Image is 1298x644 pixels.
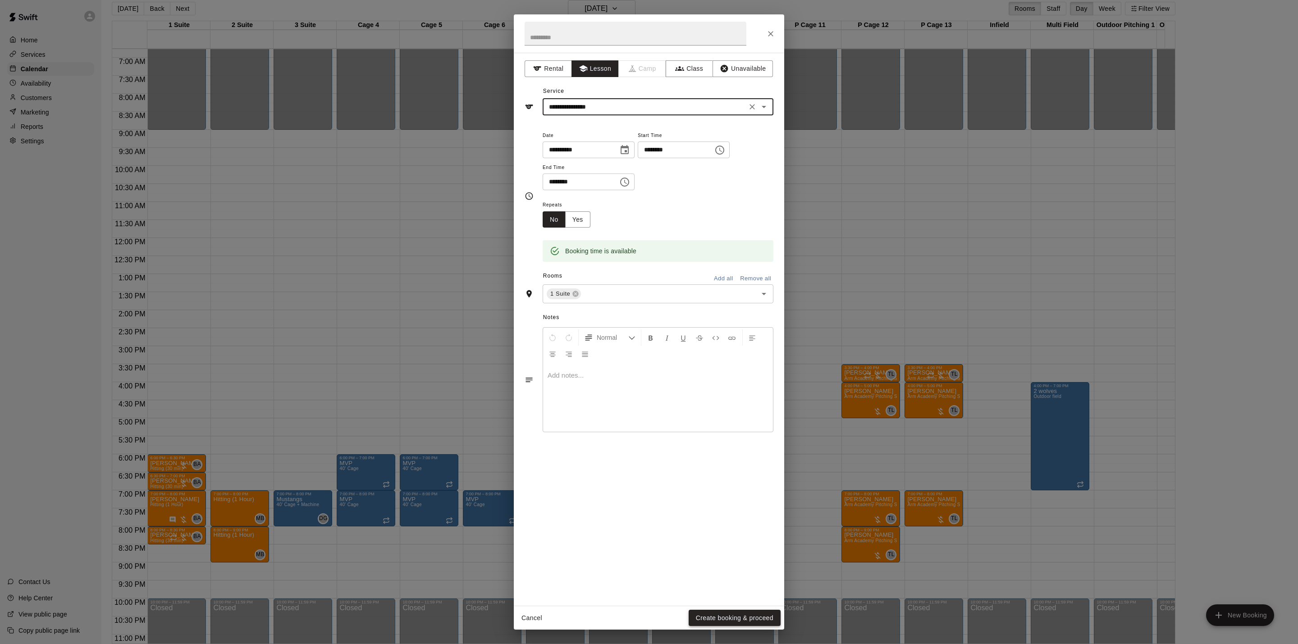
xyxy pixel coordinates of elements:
div: outlined button group [543,211,590,228]
button: Choose time, selected time is 8:30 PM [711,141,729,159]
div: Booking time is available [565,243,636,259]
svg: Service [525,102,534,111]
button: Justify Align [577,346,593,362]
button: Left Align [745,329,760,346]
span: Rooms [543,273,562,279]
svg: Notes [525,375,534,384]
button: Format Bold [643,329,658,346]
span: Start Time [638,130,730,142]
button: Choose date, selected date is Sep 16, 2025 [616,141,634,159]
span: Service [543,88,564,94]
span: End Time [543,162,635,174]
span: Camps can only be created in the Services page [619,60,666,77]
button: Yes [565,211,590,228]
button: Add all [709,272,738,286]
button: Class [666,60,713,77]
button: Format Strikethrough [692,329,707,346]
div: 1 Suite [547,288,581,299]
button: No [543,211,566,228]
button: Lesson [571,60,619,77]
button: Right Align [561,346,576,362]
button: Insert Link [724,329,740,346]
button: Redo [561,329,576,346]
button: Undo [545,329,560,346]
span: Normal [597,333,628,342]
button: Format Italics [659,329,675,346]
span: 1 Suite [547,289,574,298]
button: Cancel [517,610,546,626]
button: Close [763,26,779,42]
button: Create booking & proceed [689,610,781,626]
button: Choose time, selected time is 9:00 PM [616,173,634,191]
button: Clear [746,100,759,113]
svg: Rooms [525,289,534,298]
button: Remove all [738,272,773,286]
svg: Timing [525,192,534,201]
button: Center Align [545,346,560,362]
span: Notes [543,311,773,325]
button: Open [758,288,770,300]
button: Unavailable [713,60,773,77]
button: Format Underline [676,329,691,346]
span: Date [543,130,635,142]
button: Open [758,100,770,113]
button: Insert Code [708,329,723,346]
button: Rental [525,60,572,77]
span: Repeats [543,199,598,211]
button: Formatting Options [580,329,639,346]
